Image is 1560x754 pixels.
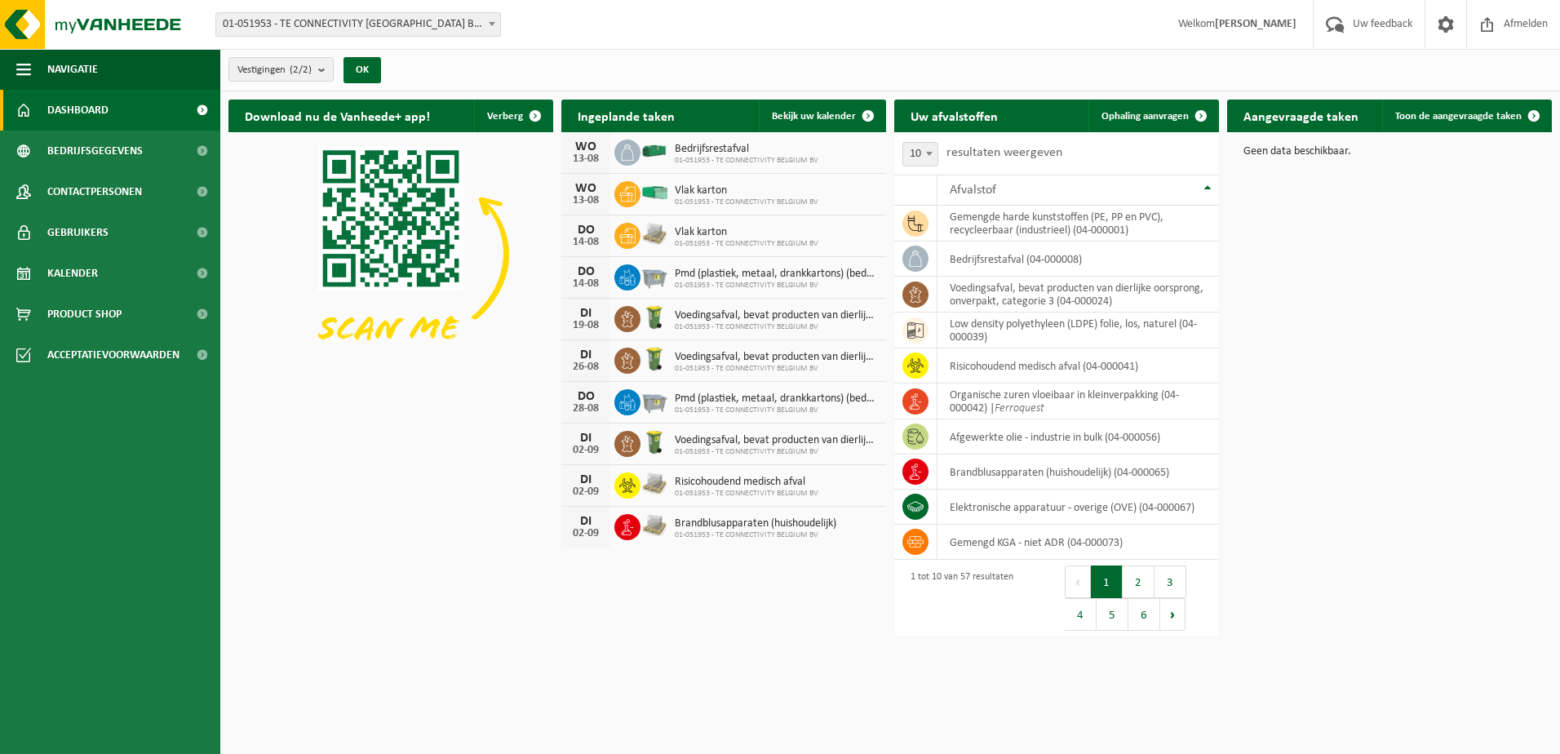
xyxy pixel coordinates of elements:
span: Verberg [487,111,523,122]
h2: Ingeplande taken [561,100,691,131]
td: elektronische apparatuur - overige (OVE) (04-000067) [937,490,1219,525]
span: 01-051953 - TE CONNECTIVITY BELGIUM BV [675,364,878,374]
span: Vlak karton [675,184,818,197]
td: brandblusapparaten (huishoudelijk) (04-000065) [937,455,1219,490]
img: HK-XP-30-GN-00 [640,185,668,200]
button: 1 [1091,565,1123,598]
span: Brandblusapparaten (huishoudelijk) [675,517,836,530]
button: Previous [1065,565,1091,598]
div: DI [569,348,602,361]
img: WB-0140-HPE-GN-50 [640,304,668,331]
h2: Uw afvalstoffen [894,100,1014,131]
div: DI [569,515,602,528]
span: Kalender [47,253,98,294]
span: Vlak karton [675,226,818,239]
button: Vestigingen(2/2) [228,57,334,82]
div: WO [569,140,602,153]
span: 01-051953 - TE CONNECTIVITY BELGIUM BV [675,239,818,249]
td: gemengd KGA - niet ADR (04-000073) [937,525,1219,560]
td: afgewerkte olie - industrie in bulk (04-000056) [937,419,1219,455]
div: WO [569,182,602,195]
span: Pmd (plastiek, metaal, drankkartons) (bedrijven) [675,393,878,406]
button: 3 [1154,565,1186,598]
span: Product Shop [47,294,122,335]
img: WB-2500-GAL-GY-01 [640,262,668,290]
img: WB-2500-GAL-GY-01 [640,387,668,415]
a: Bekijk uw kalender [759,100,884,132]
span: Voedingsafval, bevat producten van dierlijke oorsprong, onverpakt, categorie 3 [675,309,878,322]
label: resultaten weergeven [946,146,1062,159]
div: 19-08 [569,320,602,331]
span: Ophaling aanvragen [1101,111,1189,122]
button: Next [1160,598,1186,631]
button: 6 [1128,598,1160,631]
button: OK [343,57,381,83]
div: 28-08 [569,403,602,415]
button: 5 [1097,598,1128,631]
span: Contactpersonen [47,171,142,212]
a: Toon de aangevraagde taken [1382,100,1550,132]
button: Verberg [474,100,552,132]
span: Bekijk uw kalender [772,111,856,122]
span: 01-051953 - TE CONNECTIVITY BELGIUM BV - OOSTKAMP [216,13,500,36]
img: Download de VHEPlus App [228,132,553,376]
img: WB-0140-HPE-GN-50 [640,345,668,373]
i: Ferroquest [995,402,1044,415]
td: voedingsafval, bevat producten van dierlijke oorsprong, onverpakt, categorie 3 (04-000024) [937,277,1219,313]
div: DI [569,307,602,320]
button: 4 [1065,598,1097,631]
h2: Download nu de Vanheede+ app! [228,100,446,131]
div: 02-09 [569,486,602,498]
td: bedrijfsrestafval (04-000008) [937,242,1219,277]
div: DI [569,473,602,486]
span: 10 [903,143,937,166]
div: 13-08 [569,153,602,165]
span: Navigatie [47,49,98,90]
span: 10 [902,142,938,166]
div: 02-09 [569,445,602,456]
span: Bedrijfsrestafval [675,143,818,156]
button: 2 [1123,565,1154,598]
span: Acceptatievoorwaarden [47,335,179,375]
div: 26-08 [569,361,602,373]
div: 1 tot 10 van 57 resultaten [902,564,1013,632]
div: DI [569,432,602,445]
div: 14-08 [569,278,602,290]
div: DO [569,390,602,403]
span: 01-051953 - TE CONNECTIVITY BELGIUM BV [675,447,878,457]
count: (2/2) [290,64,312,75]
td: risicohoudend medisch afval (04-000041) [937,348,1219,384]
a: Ophaling aanvragen [1088,100,1217,132]
span: 01-051953 - TE CONNECTIVITY BELGIUM BV - OOSTKAMP [215,12,501,37]
span: 01-051953 - TE CONNECTIVITY BELGIUM BV [675,489,818,499]
div: 02-09 [569,528,602,539]
td: gemengde harde kunststoffen (PE, PP en PVC), recycleerbaar (industrieel) (04-000001) [937,206,1219,242]
td: organische zuren vloeibaar in kleinverpakking (04-000042) | [937,384,1219,419]
span: Vestigingen [237,58,312,82]
span: Toon de aangevraagde taken [1395,111,1522,122]
div: 14-08 [569,237,602,248]
img: LP-PA-00000-WDN-11 [640,220,668,248]
span: Voedingsafval, bevat producten van dierlijke oorsprong, onverpakt, categorie 3 [675,434,878,447]
span: 01-051953 - TE CONNECTIVITY BELGIUM BV [675,281,878,291]
div: DO [569,224,602,237]
span: Voedingsafval, bevat producten van dierlijke oorsprong, onverpakt, categorie 3 [675,351,878,364]
img: HK-XZ-20-GN-00 [640,137,668,165]
div: 13-08 [569,195,602,206]
h2: Aangevraagde taken [1227,100,1375,131]
strong: [PERSON_NAME] [1215,18,1296,30]
span: Dashboard [47,90,109,131]
span: Gebruikers [47,212,109,253]
img: LP-PA-00000-WDN-11 [640,470,668,498]
span: 01-051953 - TE CONNECTIVITY BELGIUM BV [675,322,878,332]
p: Geen data beschikbaar. [1243,146,1536,157]
div: DO [569,265,602,278]
td: low density polyethyleen (LDPE) folie, los, naturel (04-000039) [937,313,1219,348]
span: 01-051953 - TE CONNECTIVITY BELGIUM BV [675,156,818,166]
img: WB-0140-HPE-GN-50 [640,428,668,456]
span: Pmd (plastiek, metaal, drankkartons) (bedrijven) [675,268,878,281]
span: Bedrijfsgegevens [47,131,143,171]
span: 01-051953 - TE CONNECTIVITY BELGIUM BV [675,197,818,207]
span: Afvalstof [950,184,996,197]
span: Risicohoudend medisch afval [675,476,818,489]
